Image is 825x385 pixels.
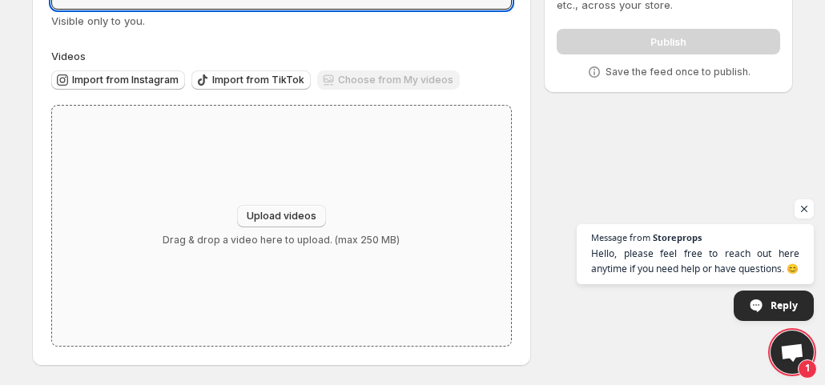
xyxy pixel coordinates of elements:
[163,234,400,247] p: Drag & drop a video here to upload. (max 250 MB)
[798,359,817,379] span: 1
[606,66,751,78] p: Save the feed once to publish.
[591,233,650,242] span: Message from
[191,70,311,90] button: Import from TikTok
[51,50,86,62] span: Videos
[51,14,145,27] span: Visible only to you.
[212,74,304,86] span: Import from TikTok
[237,205,326,227] button: Upload videos
[771,331,814,374] div: Open chat
[771,291,798,319] span: Reply
[653,233,702,242] span: Storeprops
[51,70,185,90] button: Import from Instagram
[591,246,799,276] span: Hello, please feel free to reach out here anytime if you need help or have questions. 😊
[247,210,316,223] span: Upload videos
[72,74,179,86] span: Import from Instagram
